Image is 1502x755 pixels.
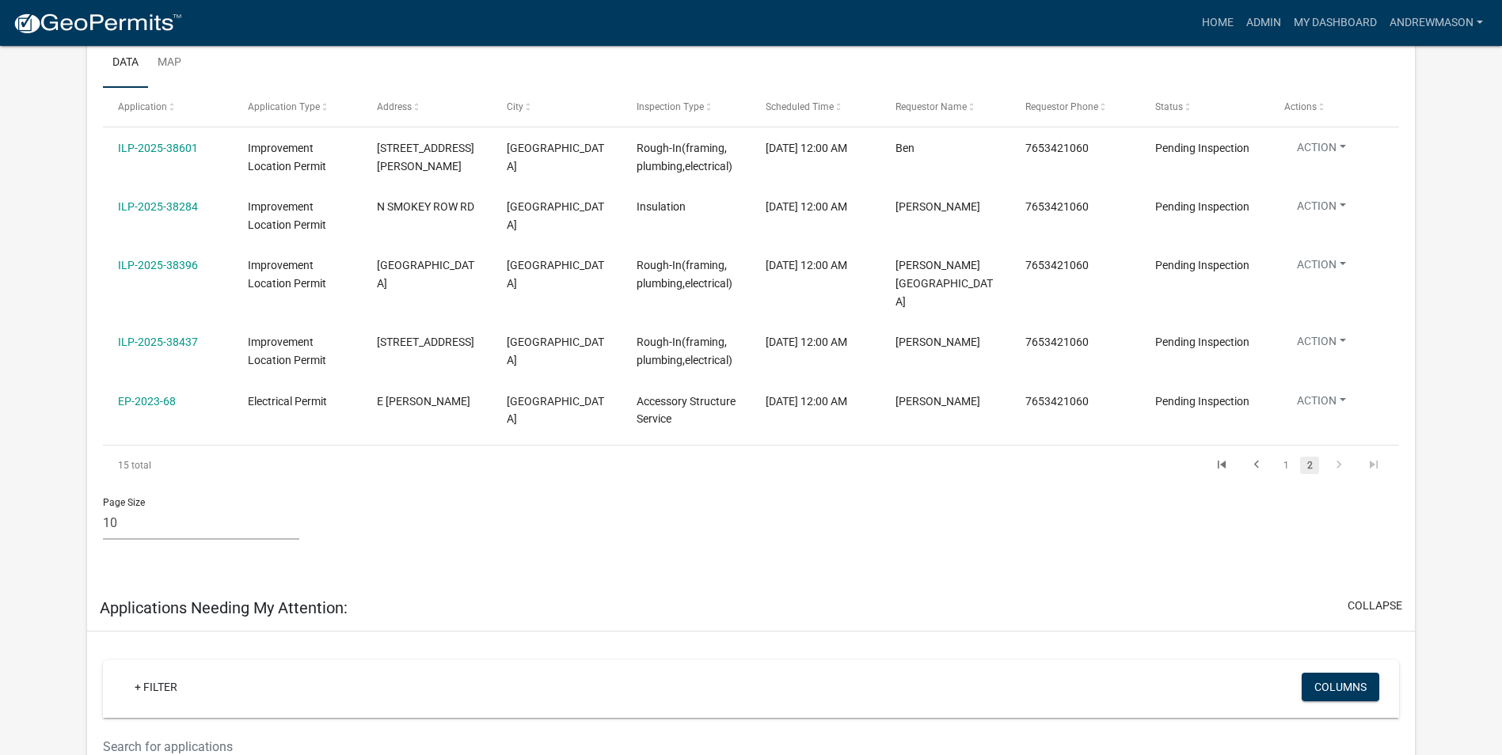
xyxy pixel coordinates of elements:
[637,200,686,213] span: Insulation
[766,142,847,154] span: 10/10/2025, 12:00 AM
[895,101,967,112] span: Requestor Name
[507,395,604,426] span: MOORESVILLE
[118,336,198,348] a: ILP-2025-38437
[637,395,736,426] span: Accessory Structure Service
[492,88,622,126] datatable-header-cell: City
[637,259,732,290] span: Rough-In(framing, plumbing,electrical)
[1155,395,1249,408] span: Pending Inspection
[1207,457,1237,474] a: go to first page
[118,259,198,271] a: ILP-2025-38396
[377,101,412,112] span: Address
[1025,200,1089,213] span: 7653421060
[895,142,915,154] span: Ben
[118,395,176,408] a: EP-2023-68
[637,336,732,366] span: Rough-In(framing, plumbing,electrical)
[377,336,474,348] span: 3045 N COUNTRY CLUB RD
[103,446,359,485] div: 15 total
[1284,198,1359,221] button: Action
[100,598,348,617] h5: Applications Needing My Attention:
[507,142,604,173] span: MOORESVILLE
[1287,8,1383,38] a: My Dashboard
[895,259,993,308] span: MORTON BUILDING
[1240,8,1287,38] a: Admin
[766,259,847,271] span: 10/10/2025, 12:00 AM
[1284,333,1359,356] button: Action
[1274,452,1298,479] li: page 1
[1324,457,1354,474] a: go to next page
[1196,8,1240,38] a: Home
[1284,256,1359,279] button: Action
[895,395,980,408] span: CLYDE SCOTT
[103,38,148,89] a: Data
[1383,8,1489,38] a: AndrewMason
[122,673,190,701] a: + Filter
[1348,598,1402,614] button: collapse
[1155,101,1183,112] span: Status
[637,101,704,112] span: Inspection Type
[1284,393,1359,415] button: Action
[766,200,847,213] span: 10/10/2025, 12:00 AM
[1010,88,1140,126] datatable-header-cell: Requestor Phone
[1284,101,1317,112] span: Actions
[1242,457,1272,474] a: go to previous page
[1025,142,1089,154] span: 7653421060
[377,259,474,290] span: N GASBURG RD
[507,200,604,231] span: MOORESVILLE
[895,336,980,348] span: ELLIOTT
[1155,259,1249,271] span: Pending Inspection
[1300,457,1319,474] a: 2
[1359,457,1389,474] a: go to last page
[248,101,320,112] span: Application Type
[1155,336,1249,348] span: Pending Inspection
[1155,142,1249,154] span: Pending Inspection
[1155,200,1249,213] span: Pending Inspection
[766,395,847,408] span: 10/10/2025, 12:00 AM
[233,88,363,126] datatable-header-cell: Application Type
[622,88,751,126] datatable-header-cell: Inspection Type
[766,336,847,348] span: 10/10/2025, 12:00 AM
[362,88,492,126] datatable-header-cell: Address
[1298,452,1321,479] li: page 2
[148,38,191,89] a: Map
[103,88,233,126] datatable-header-cell: Application
[248,259,326,290] span: Improvement Location Permit
[377,142,474,173] span: 6143 N JENNIFER LYNN LN
[1025,336,1089,348] span: 7653421060
[1025,101,1098,112] span: Requestor Phone
[1269,88,1399,126] datatable-header-cell: Actions
[1284,139,1359,162] button: Action
[1025,259,1089,271] span: 7653421060
[377,395,470,408] span: E WATSON RD
[1276,457,1295,474] a: 1
[248,200,326,231] span: Improvement Location Permit
[377,200,474,213] span: N SMOKEY ROW RD
[248,336,326,366] span: Improvement Location Permit
[507,259,604,290] span: MOORESVILLE
[1302,673,1379,701] button: Columns
[637,142,732,173] span: Rough-In(framing, plumbing,electrical)
[766,101,834,112] span: Scheduled Time
[1139,88,1269,126] datatable-header-cell: Status
[118,200,198,213] a: ILP-2025-38284
[248,395,327,408] span: Electrical Permit
[507,101,523,112] span: City
[507,336,604,366] span: MARTINSVILLE
[248,142,326,173] span: Improvement Location Permit
[1025,395,1089,408] span: 7653421060
[118,142,198,154] a: ILP-2025-38601
[880,88,1010,126] datatable-header-cell: Requestor Name
[118,101,167,112] span: Application
[751,88,880,126] datatable-header-cell: Scheduled Time
[895,200,980,213] span: ANGELA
